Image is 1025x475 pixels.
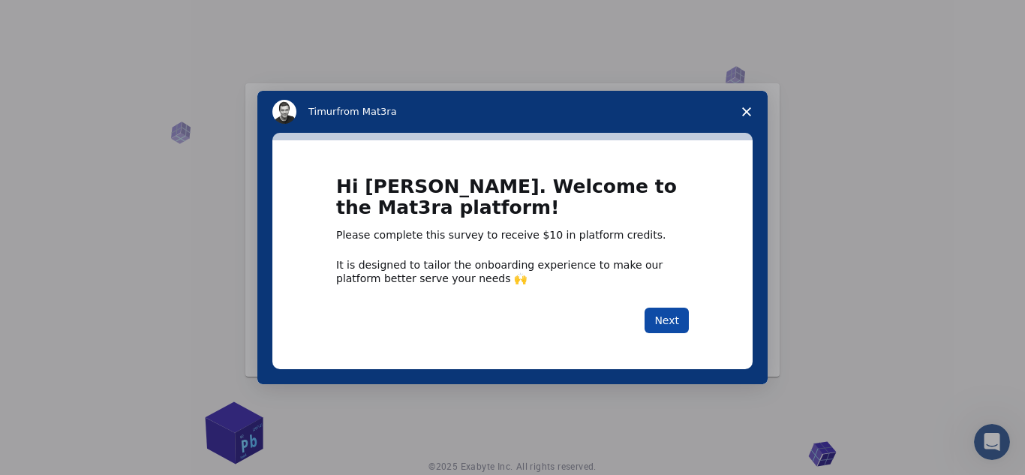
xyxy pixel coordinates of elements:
div: It is designed to tailor the onboarding experience to make our platform better serve your needs 🙌 [336,258,689,285]
span: Support [26,11,80,24]
h1: Hi [PERSON_NAME]. Welcome to the Mat3ra platform! [336,176,689,228]
div: Please complete this survey to receive $10 in platform credits. [336,228,689,243]
span: Close survey [726,91,768,133]
img: Profile image for Timur [272,100,296,124]
button: Next [645,308,689,333]
span: Timur [308,106,336,117]
span: from Mat3ra [336,106,396,117]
